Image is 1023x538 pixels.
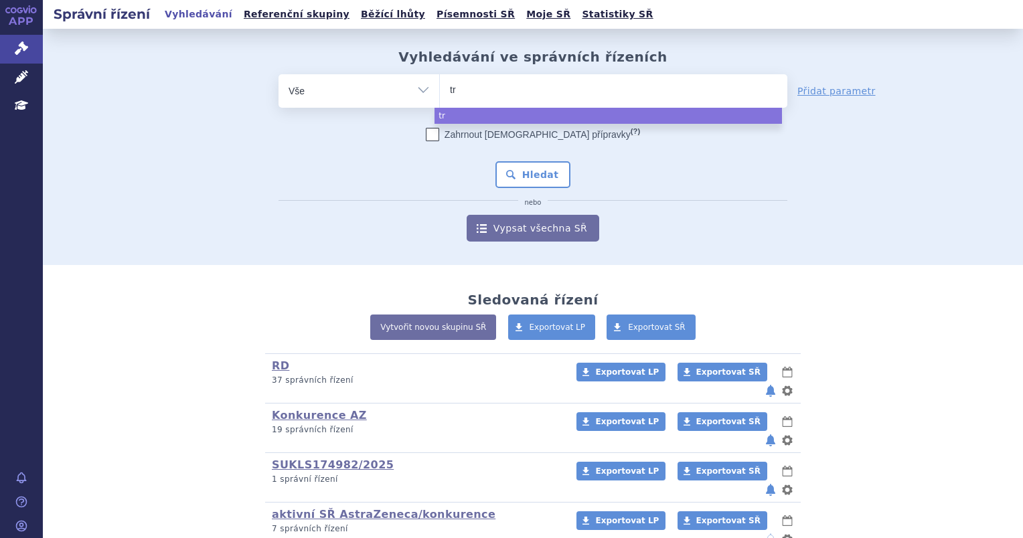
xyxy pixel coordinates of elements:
a: Exportovat LP [576,511,665,530]
p: 37 správních řízení [272,375,559,386]
span: Exportovat LP [595,466,659,476]
span: Exportovat SŘ [696,417,761,426]
a: Exportovat SŘ [678,412,767,431]
button: notifikace [764,383,777,399]
a: Přidat parametr [797,84,876,98]
a: SUKLS174982/2025 [272,458,394,471]
span: Exportovat SŘ [696,466,761,476]
a: Exportovat LP [576,462,665,480]
button: notifikace [764,432,777,448]
a: Exportovat SŘ [607,315,696,340]
a: Vytvořit novou skupinu SŘ [370,315,496,340]
button: nastavení [781,432,794,448]
li: tr [435,108,782,124]
a: Exportovat SŘ [678,363,767,381]
i: nebo [518,199,548,207]
h2: Vyhledávání ve správních řízeních [398,49,667,65]
p: 1 správní řízení [272,474,559,485]
a: Konkurence AZ [272,409,367,422]
button: nastavení [781,482,794,498]
span: Exportovat SŘ [696,367,761,377]
span: Exportovat LP [595,367,659,377]
a: Exportovat SŘ [678,511,767,530]
button: lhůty [781,463,794,479]
span: Exportovat LP [595,417,659,426]
a: aktivní SŘ AstraZeneca/konkurence [272,508,495,521]
a: Statistiky SŘ [578,5,657,23]
span: Exportovat SŘ [696,516,761,525]
a: Písemnosti SŘ [432,5,519,23]
button: lhůty [781,364,794,380]
p: 7 správních řízení [272,523,559,535]
button: lhůty [781,414,794,430]
a: Referenční skupiny [240,5,353,23]
a: Moje SŘ [522,5,574,23]
a: Exportovat LP [508,315,596,340]
a: RD [272,359,289,372]
a: Exportovat LP [576,412,665,431]
button: lhůty [781,513,794,529]
label: Zahrnout [DEMOGRAPHIC_DATA] přípravky [426,128,640,141]
a: Exportovat SŘ [678,462,767,480]
button: nastavení [781,383,794,399]
a: Běžící lhůty [357,5,429,23]
p: 19 správních řízení [272,424,559,436]
h2: Správní řízení [43,5,161,23]
span: Exportovat LP [595,516,659,525]
a: Vyhledávání [161,5,236,23]
button: Hledat [495,161,571,188]
a: Vypsat všechna SŘ [467,215,599,242]
button: notifikace [764,482,777,498]
span: Exportovat LP [530,323,586,332]
a: Exportovat LP [576,363,665,381]
abbr: (?) [631,127,640,136]
span: Exportovat SŘ [628,323,686,332]
h2: Sledovaná řízení [467,292,598,308]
